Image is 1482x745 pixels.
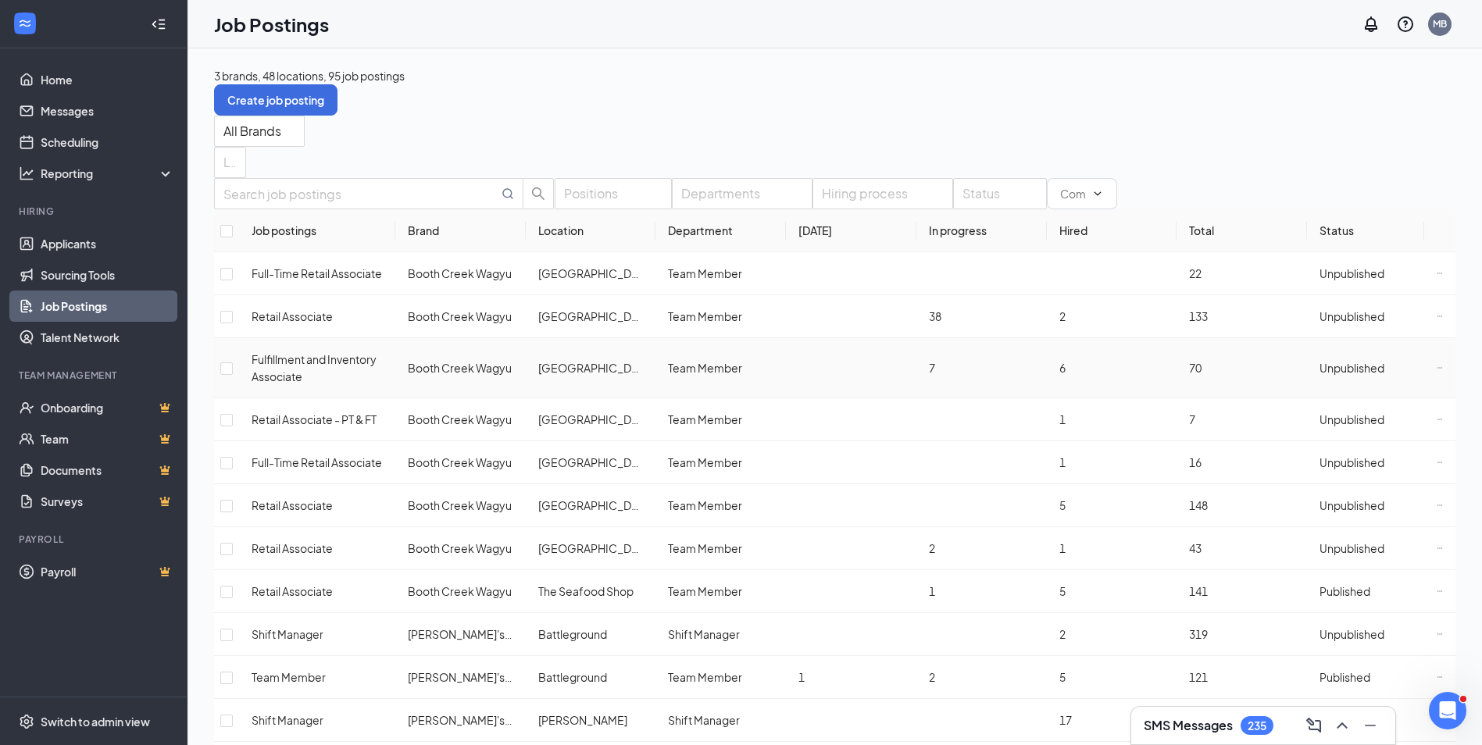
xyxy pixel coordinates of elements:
svg: Ellipses [1437,313,1443,319]
h1: Job Postings [214,11,329,37]
svg: Ellipses [1437,674,1443,680]
a: DocumentsCrown [41,454,174,486]
svg: Minimize [1361,716,1380,735]
a: PayrollCrown [41,556,174,587]
td: Bryan [526,699,656,742]
span: Unpublished [1320,541,1384,555]
span: 121 [1189,670,1208,684]
span: Shift Manager [668,713,740,727]
span: 133 [1189,309,1208,323]
a: TeamCrown [41,423,174,454]
button: Create job posting [214,84,337,116]
span: 43 [1189,541,1202,555]
input: Compensation info [1060,185,1085,202]
span: Retail Associate [252,498,333,512]
td: Shift Manager [655,613,786,656]
span: Team Member [252,670,326,684]
span: 70 [1189,361,1202,375]
span: [GEOGRAPHIC_DATA] [538,309,652,323]
svg: ChevronDown [1091,187,1104,200]
td: Overland Park [526,398,656,441]
span: 2 [1059,627,1066,641]
span: 5 [1059,584,1066,598]
span: Booth Creek Wagyu [408,584,512,598]
span: [PERSON_NAME]'s Frozen Custard & Steakburgers [408,670,666,684]
div: Payroll [19,533,171,546]
td: Manhattan [526,295,656,338]
span: Booth Creek Wagyu [408,498,512,512]
span: [PERSON_NAME]'s Frozen Custard & Steakburgers [408,627,666,641]
span: 7 [929,361,935,375]
span: 5 [1059,670,1066,684]
td: Shift Manager [655,699,786,742]
svg: Analysis [19,166,34,181]
td: Manhattan [526,338,656,398]
span: Booth Creek Wagyu [408,541,512,555]
span: [PERSON_NAME]'s Frozen Custard & Steakburgers [408,713,666,727]
svg: Ellipses [1437,502,1443,508]
a: Home [41,64,174,95]
td: Team Member [655,398,786,441]
span: 17 [1059,713,1072,727]
td: Team Member [655,570,786,613]
span: [GEOGRAPHIC_DATA] [538,412,652,426]
span: [PERSON_NAME] [538,713,627,727]
span: Retail Associate [252,309,333,323]
td: Freddy's Frozen Custard & Steakburgers [395,613,526,656]
p: 3 brands, 48 locations, 95 job postings [214,67,1455,84]
span: Team Member [668,361,742,375]
span: Published [1320,670,1370,684]
span: 2 [929,541,935,555]
div: Location [538,222,644,239]
a: Sourcing Tools [41,259,174,291]
a: Talent Network [41,322,174,353]
span: [GEOGRAPHIC_DATA] [538,455,652,469]
svg: Ellipses [1437,459,1443,465]
td: Booth Creek Wagyu [395,252,526,295]
th: [DATE] [786,209,916,252]
span: 2 [1059,309,1066,323]
button: search [523,178,554,209]
p: All Brands [223,116,281,146]
td: Team Member [655,338,786,398]
span: [GEOGRAPHIC_DATA] [538,541,652,555]
td: Booth Creek Wagyu [395,398,526,441]
a: OnboardingCrown [41,392,174,423]
iframe: Intercom live chat [1429,692,1466,729]
span: Retail Associate [252,584,333,598]
td: Team Member [655,656,786,699]
span: Unpublished [1320,627,1384,641]
h3: SMS Messages [1144,717,1233,734]
svg: ChevronUp [1333,716,1352,735]
span: 141 [1189,584,1208,598]
svg: Ellipses [1437,365,1443,371]
th: In progress [916,209,1047,252]
span: Team Member [668,584,742,598]
th: Total [1177,209,1307,252]
div: MB [1433,17,1447,30]
td: Prairie Village [526,527,656,570]
span: Shift Manager [252,627,323,641]
div: Brand [408,222,513,239]
span: The Seafood Shop [538,584,634,598]
svg: Ellipses [1437,631,1443,637]
span: 319 [1189,627,1208,641]
svg: Ellipses [1437,588,1443,594]
span: [GEOGRAPHIC_DATA] [538,266,652,280]
span: 16 [1189,455,1202,469]
td: Booth Creek Wagyu [395,484,526,527]
span: Booth Creek Wagyu [408,266,512,280]
td: Freddy's Frozen Custard & Steakburgers [395,699,526,742]
button: Minimize [1358,713,1383,738]
div: Job postings [252,222,383,239]
svg: Ellipses [1437,545,1443,551]
span: 38 [929,309,941,323]
span: Booth Creek Wagyu [408,309,512,323]
span: Fulfillment and Inventory Associate [252,352,377,383]
td: Freddy's Frozen Custard & Steakburgers [395,656,526,699]
span: Battleground [538,670,607,684]
svg: Ellipses [1437,416,1443,422]
span: 7 [1189,412,1195,426]
span: 22 [1189,266,1202,280]
td: Team Member [655,527,786,570]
